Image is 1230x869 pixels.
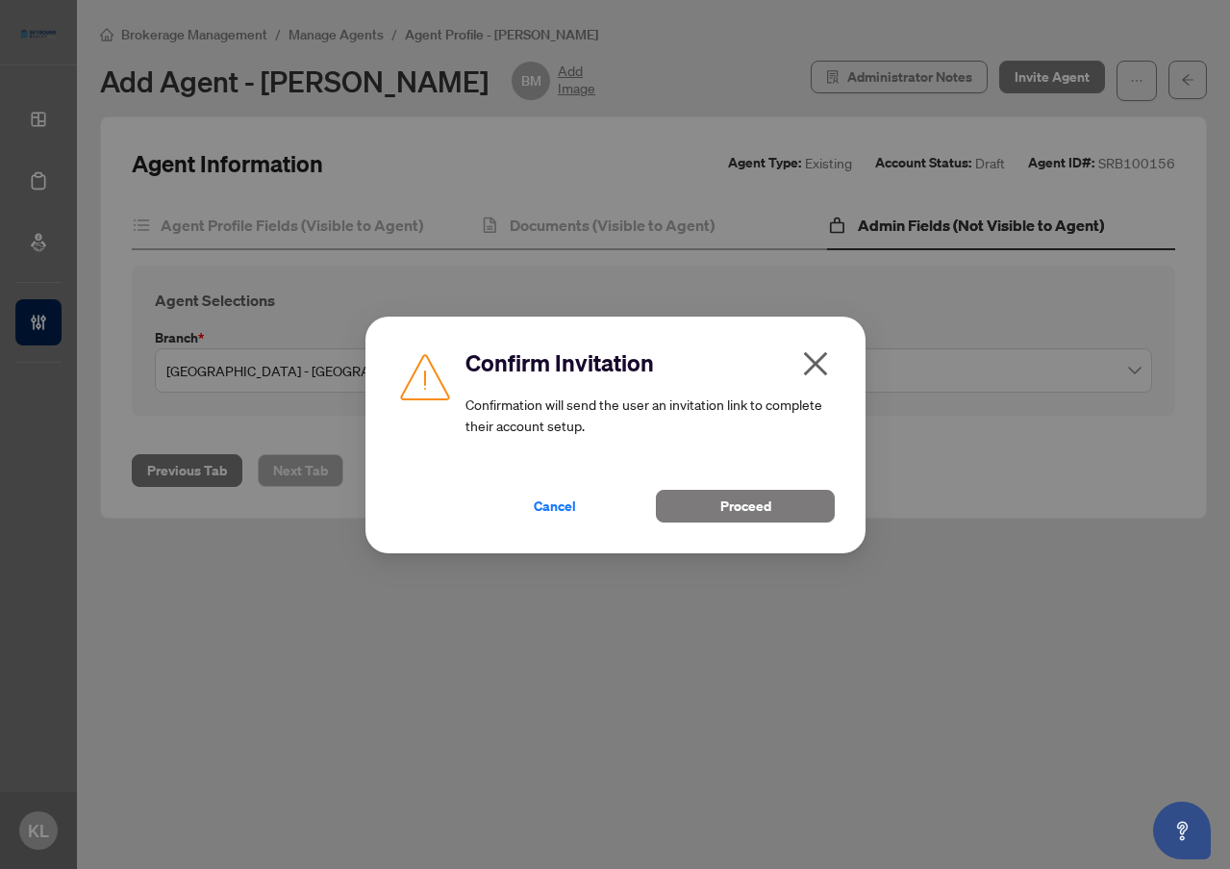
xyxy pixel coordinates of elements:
button: Cancel [465,490,644,523]
img: Caution Icon [396,347,454,405]
h2: Confirm Invitation [465,347,835,378]
span: Cancel [534,491,576,522]
button: Proceed [656,490,835,523]
button: Open asap [1153,802,1211,859]
article: Confirmation will send the user an invitation link to complete their account setup. [465,394,835,436]
span: Proceed [719,491,770,522]
span: close [800,348,831,379]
